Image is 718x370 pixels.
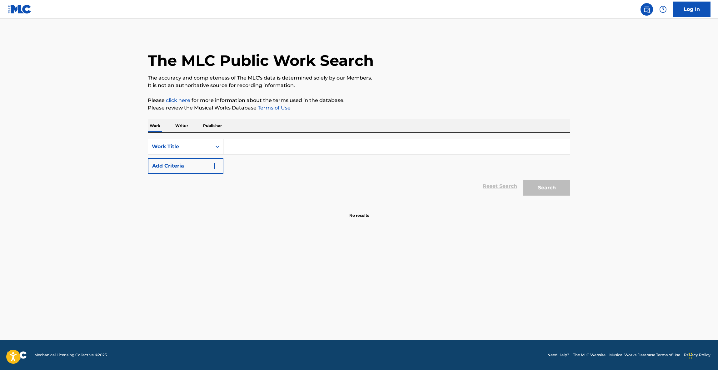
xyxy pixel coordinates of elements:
[573,352,606,358] a: The MLC Website
[609,352,680,358] a: Musical Works Database Terms of Use
[657,3,669,16] div: Help
[148,97,570,104] p: Please for more information about the terms used in the database.
[547,352,569,358] a: Need Help?
[148,158,223,174] button: Add Criteria
[148,74,570,82] p: The accuracy and completeness of The MLC's data is determined solely by our Members.
[201,119,224,132] p: Publisher
[7,351,27,359] img: logo
[166,97,190,103] a: click here
[257,105,291,111] a: Terms of Use
[211,162,218,170] img: 9d2ae6d4665cec9f34b9.svg
[148,119,162,132] p: Work
[152,143,208,150] div: Work Title
[687,340,718,370] iframe: Chat Widget
[643,6,651,13] img: search
[148,82,570,89] p: It is not an authoritative source for recording information.
[148,139,570,199] form: Search Form
[673,2,711,17] a: Log In
[7,5,32,14] img: MLC Logo
[34,352,107,358] span: Mechanical Licensing Collective © 2025
[659,6,667,13] img: help
[148,104,570,112] p: Please review the Musical Works Database
[148,51,374,70] h1: The MLC Public Work Search
[349,205,369,218] p: No results
[641,3,653,16] a: Public Search
[684,352,711,358] a: Privacy Policy
[173,119,190,132] p: Writer
[689,346,692,365] div: Drag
